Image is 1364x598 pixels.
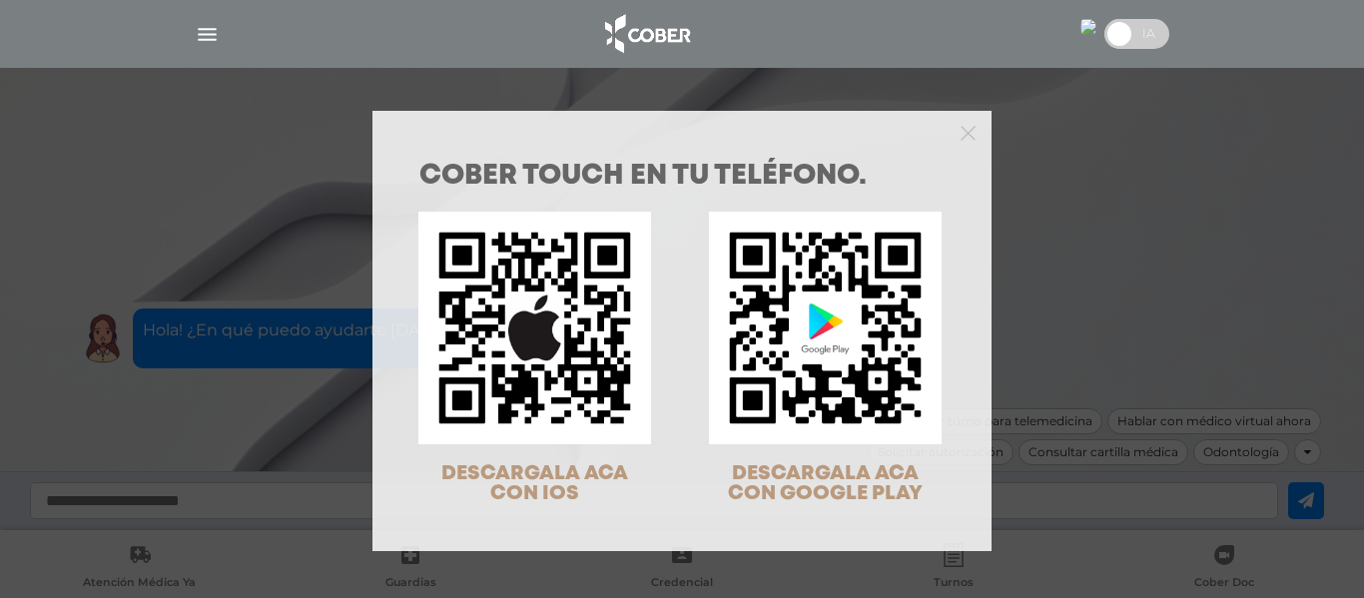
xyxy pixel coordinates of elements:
button: Close [961,123,976,141]
span: DESCARGALA ACA CON GOOGLE PLAY [728,464,923,503]
h1: COBER TOUCH en tu teléfono. [419,163,945,191]
img: qr-code [418,212,651,444]
span: DESCARGALA ACA CON IOS [441,464,628,503]
img: qr-code [709,212,942,444]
